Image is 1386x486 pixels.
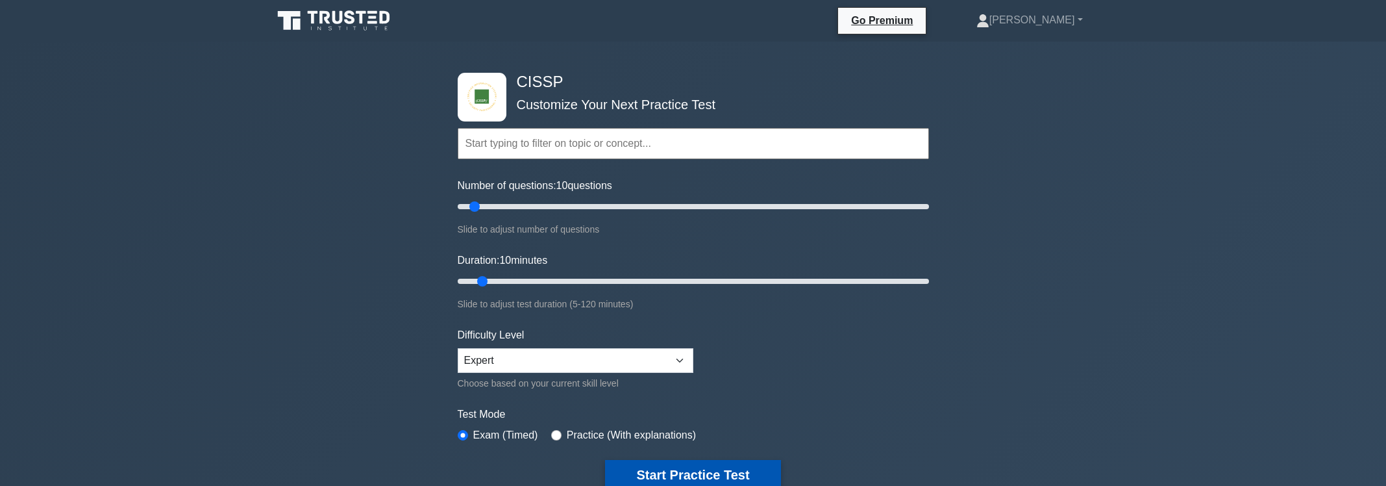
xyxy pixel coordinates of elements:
label: Practice (With explanations) [567,428,696,443]
span: 10 [499,255,511,266]
a: Go Premium [843,12,921,29]
label: Test Mode [458,407,929,422]
div: Slide to adjust test duration (5-120 minutes) [458,296,929,312]
label: Duration: minutes [458,253,548,268]
label: Exam (Timed) [473,428,538,443]
label: Difficulty Level [458,327,525,343]
input: Start typing to filter on topic or concept... [458,128,929,159]
div: Slide to adjust number of questions [458,222,929,237]
a: [PERSON_NAME] [945,7,1114,33]
div: Choose based on your current skill level [458,376,693,391]
label: Number of questions: questions [458,178,612,194]
h4: CISSP [512,73,865,92]
span: 10 [556,180,568,191]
